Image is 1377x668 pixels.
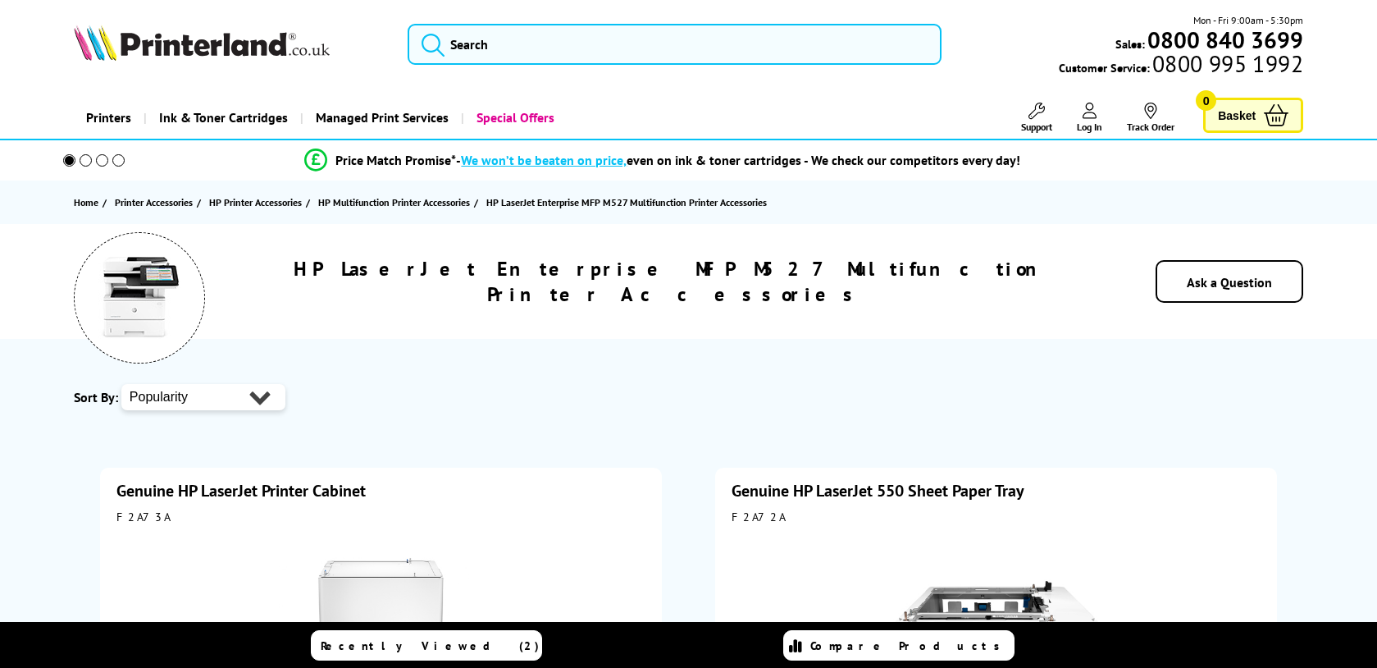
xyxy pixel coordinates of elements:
img: HP LaserJet Enterprise MFP M527 Multifunction Printer Accessories [98,257,180,339]
a: Printerland Logo [74,25,387,64]
a: Home [74,194,103,211]
span: Basket [1218,104,1256,126]
span: Mon - Fri 9:00am - 5:30pm [1193,12,1303,28]
span: Sort By: [74,389,118,405]
div: - even on ink & toner cartridges - We check our competitors every day! [456,152,1020,168]
a: Printers [74,97,144,139]
a: Support [1021,103,1052,133]
a: Ask a Question [1187,274,1272,291]
span: Log In [1077,121,1102,133]
li: modal_Promise [41,146,1285,175]
span: Compare Products [810,638,1009,653]
a: Special Offers [461,97,567,139]
a: HP Printer Accessories [209,194,306,211]
a: Genuine HP LaserJet Printer Cabinet [116,480,366,501]
div: F2A72A [732,510,1261,524]
b: 0800 840 3699 [1147,25,1303,55]
input: Search [408,24,942,65]
span: 0 [1196,90,1216,111]
span: We won’t be beaten on price, [461,152,627,168]
a: Compare Products [783,630,1015,661]
span: HP Printer Accessories [209,194,302,211]
span: Customer Service: [1059,56,1303,75]
a: Track Order [1127,103,1174,133]
a: Printer Accessories [115,194,197,211]
span: Printer Accessories [115,194,193,211]
span: 0800 995 1992 [1150,56,1303,71]
a: Managed Print Services [300,97,461,139]
a: Basket 0 [1203,98,1303,133]
span: HP Multifunction Printer Accessories [318,194,470,211]
a: Genuine HP LaserJet 550 Sheet Paper Tray [732,480,1024,501]
h1: HP LaserJet Enterprise MFP M527 Multifunction Printer Accessories [255,256,1094,307]
a: Ink & Toner Cartridges [144,97,300,139]
span: Sales: [1115,36,1145,52]
span: Support [1021,121,1052,133]
span: Recently Viewed (2) [321,638,540,653]
span: Ink & Toner Cartridges [159,97,288,139]
span: HP LaserJet Enterprise MFP M527 Multifunction Printer Accessories [486,196,767,208]
a: 0800 840 3699 [1145,32,1303,48]
a: Recently Viewed (2) [311,630,542,661]
span: Price Match Promise* [335,152,456,168]
a: HP Multifunction Printer Accessories [318,194,474,211]
div: F2A73A [116,510,645,524]
a: Log In [1077,103,1102,133]
img: Printerland Logo [74,25,330,61]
